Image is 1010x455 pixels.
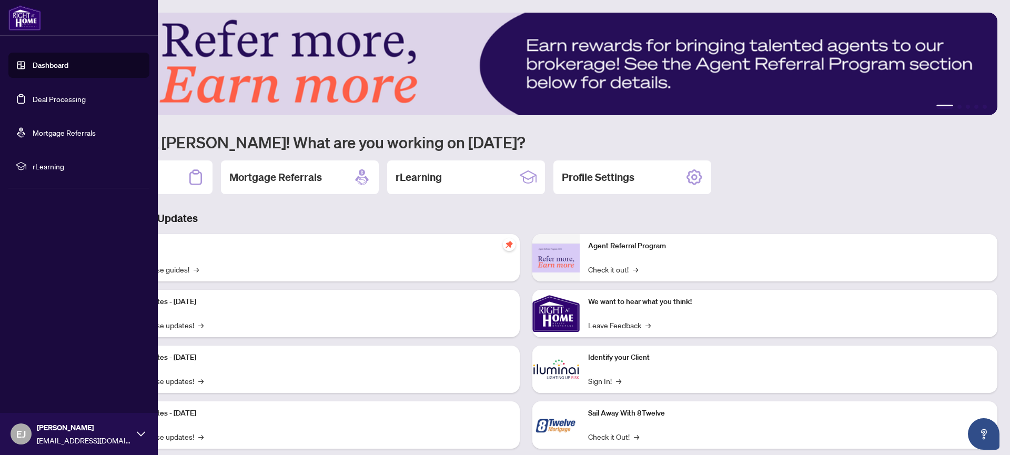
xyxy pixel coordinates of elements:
[634,431,639,442] span: →
[532,290,580,337] img: We want to hear what you think!
[55,13,997,115] img: Slide 0
[588,240,989,252] p: Agent Referral Program
[588,296,989,308] p: We want to hear what you think!
[396,170,442,185] h2: rLearning
[588,408,989,419] p: Sail Away With 8Twelve
[55,132,997,152] h1: Welcome back [PERSON_NAME]! What are you working on [DATE]?
[588,264,638,275] a: Check it out!→
[503,238,516,251] span: pushpin
[110,352,511,363] p: Platform Updates - [DATE]
[33,128,96,137] a: Mortgage Referrals
[37,434,132,446] span: [EMAIL_ADDRESS][DOMAIN_NAME]
[55,211,997,226] h3: Brokerage & Industry Updates
[198,375,204,387] span: →
[110,408,511,419] p: Platform Updates - [DATE]
[33,60,68,70] a: Dashboard
[966,105,970,109] button: 3
[198,431,204,442] span: →
[8,5,41,31] img: logo
[16,427,26,441] span: EJ
[532,401,580,449] img: Sail Away With 8Twelve
[562,170,634,185] h2: Profile Settings
[633,264,638,275] span: →
[198,319,204,331] span: →
[532,244,580,272] img: Agent Referral Program
[645,319,651,331] span: →
[588,431,639,442] a: Check it Out!→
[974,105,978,109] button: 4
[37,422,132,433] span: [PERSON_NAME]
[194,264,199,275] span: →
[33,94,86,104] a: Deal Processing
[588,319,651,331] a: Leave Feedback→
[616,375,621,387] span: →
[588,375,621,387] a: Sign In!→
[229,170,322,185] h2: Mortgage Referrals
[532,346,580,393] img: Identify your Client
[936,105,953,109] button: 1
[968,418,999,450] button: Open asap
[110,240,511,252] p: Self-Help
[588,352,989,363] p: Identify your Client
[957,105,962,109] button: 2
[983,105,987,109] button: 5
[33,160,142,172] span: rLearning
[110,296,511,308] p: Platform Updates - [DATE]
